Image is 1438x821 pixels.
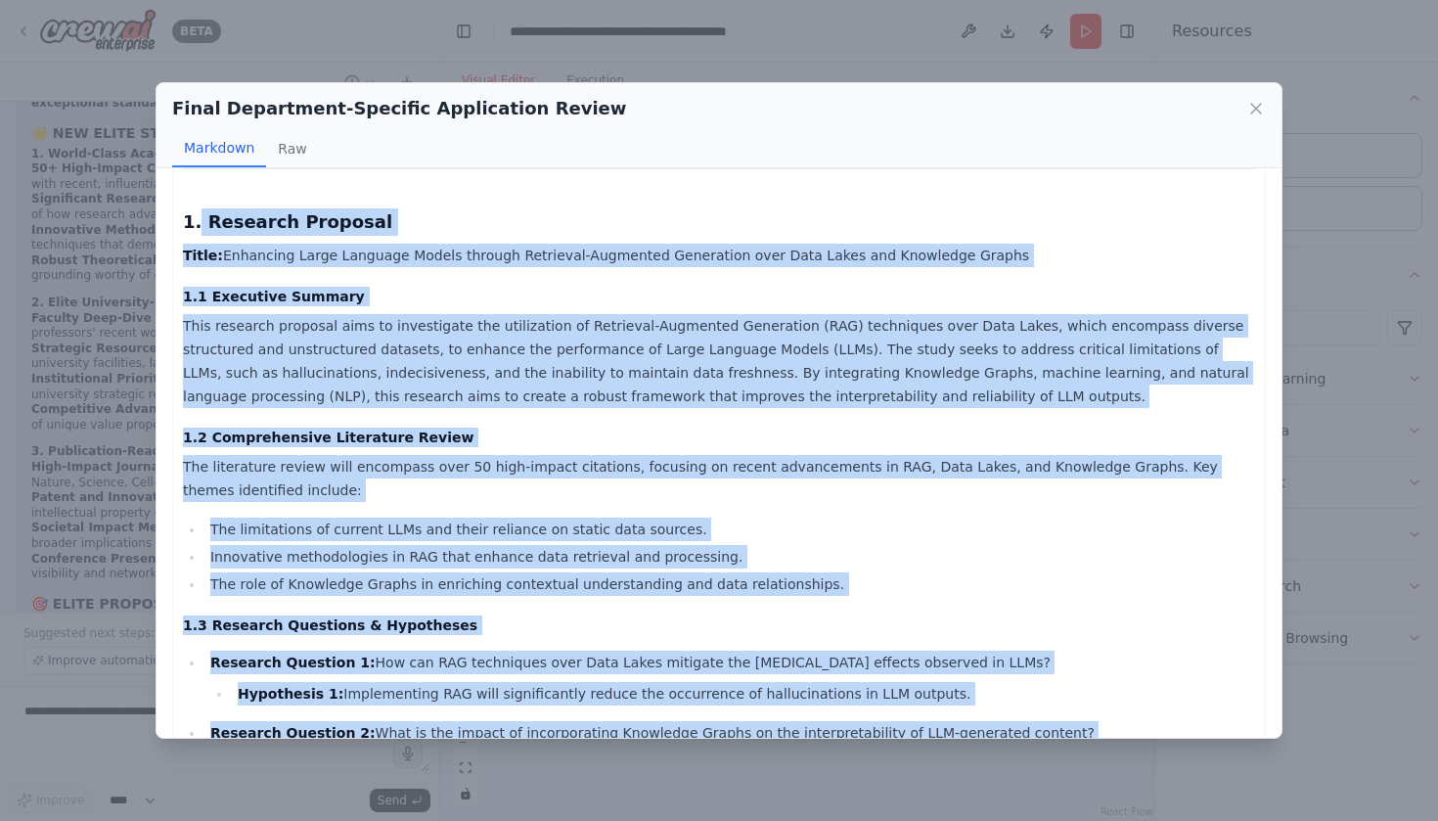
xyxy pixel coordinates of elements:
[183,287,1255,306] h4: 1.1 Executive Summary
[238,686,343,702] strong: Hypothesis 1:
[210,651,1255,674] p: How can RAG techniques over Data Lakes mitigate the [MEDICAL_DATA] effects observed in LLMs?
[183,616,1255,635] h4: 1.3 Research Questions & Hypotheses
[232,682,1255,706] li: Implementing RAG will significantly reduce the occurrence of hallucinations in LLM outputs.
[204,518,1255,541] li: The limitations of current LLMs and their reliance on static data sources.
[183,244,1255,267] p: Enhancing Large Language Models through Retrieval-Augmented Generation over Data Lakes and Knowle...
[183,248,223,263] strong: Title:
[172,95,626,122] h2: Final Department-Specific Application Review
[183,455,1255,502] p: The literature review will encompass over 50 high-impact citations, focusing on recent advancemen...
[266,130,318,167] button: Raw
[183,208,1255,236] h3: 1. Research Proposal
[183,428,1255,447] h4: 1.2 Comprehensive Literature Review
[210,721,1255,745] p: What is the impact of incorporating Knowledge Graphs on the interpretability of LLM-generated con...
[172,130,266,167] button: Markdown
[210,655,376,670] strong: Research Question 1:
[183,314,1255,408] p: This research proposal aims to investigate the utilization of Retrieval-Augmented Generation (RAG...
[204,545,1255,569] li: Innovative methodologies in RAG that enhance data retrieval and processing.
[204,572,1255,596] li: The role of Knowledge Graphs in enriching contextual understanding and data relationships.
[210,725,376,741] strong: Research Question 2:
